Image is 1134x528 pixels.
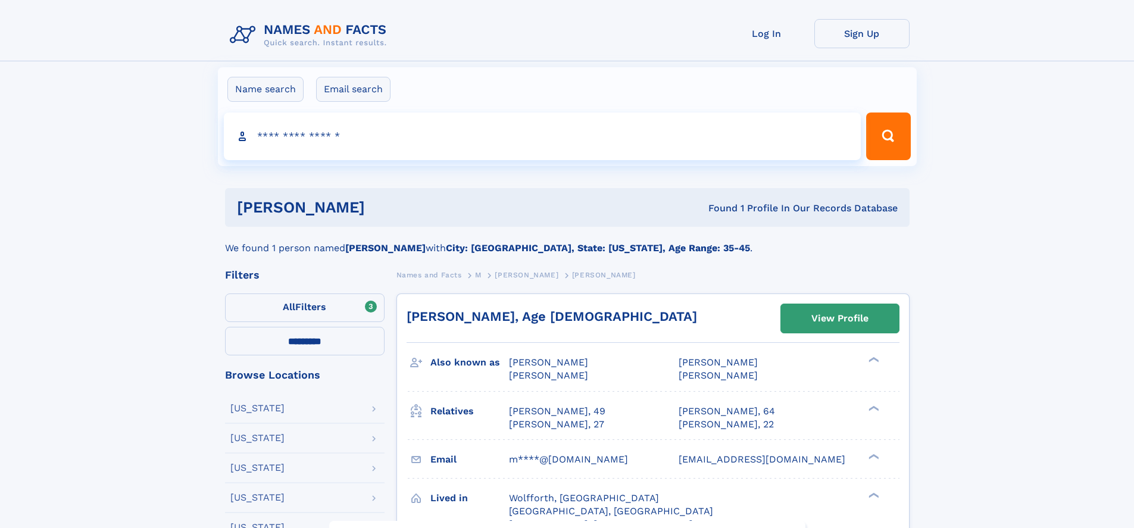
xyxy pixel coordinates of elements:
[316,77,391,102] label: Email search
[509,492,659,504] span: Wolfforth, [GEOGRAPHIC_DATA]
[230,493,285,502] div: [US_STATE]
[679,418,774,431] a: [PERSON_NAME], 22
[495,267,558,282] a: [PERSON_NAME]
[679,370,758,381] span: [PERSON_NAME]
[407,309,697,324] a: [PERSON_NAME], Age [DEMOGRAPHIC_DATA]
[536,202,898,215] div: Found 1 Profile In Our Records Database
[866,491,880,499] div: ❯
[495,271,558,279] span: [PERSON_NAME]
[811,305,869,332] div: View Profile
[719,19,814,48] a: Log In
[679,357,758,368] span: [PERSON_NAME]
[509,505,713,517] span: [GEOGRAPHIC_DATA], [GEOGRAPHIC_DATA]
[430,401,509,421] h3: Relatives
[781,304,899,333] a: View Profile
[475,267,482,282] a: M
[225,370,385,380] div: Browse Locations
[430,352,509,373] h3: Also known as
[509,357,588,368] span: [PERSON_NAME]
[679,454,845,465] span: [EMAIL_ADDRESS][DOMAIN_NAME]
[572,271,636,279] span: [PERSON_NAME]
[866,113,910,160] button: Search Button
[446,242,750,254] b: City: [GEOGRAPHIC_DATA], State: [US_STATE], Age Range: 35-45
[396,267,462,282] a: Names and Facts
[866,404,880,412] div: ❯
[866,452,880,460] div: ❯
[509,370,588,381] span: [PERSON_NAME]
[224,113,861,160] input: search input
[225,293,385,322] label: Filters
[237,200,537,215] h1: [PERSON_NAME]
[225,270,385,280] div: Filters
[230,463,285,473] div: [US_STATE]
[345,242,426,254] b: [PERSON_NAME]
[866,356,880,364] div: ❯
[814,19,910,48] a: Sign Up
[679,405,775,418] a: [PERSON_NAME], 64
[509,418,604,431] a: [PERSON_NAME], 27
[230,404,285,413] div: [US_STATE]
[475,271,482,279] span: M
[283,301,295,313] span: All
[225,227,910,255] div: We found 1 person named with .
[430,449,509,470] h3: Email
[225,19,396,51] img: Logo Names and Facts
[230,433,285,443] div: [US_STATE]
[227,77,304,102] label: Name search
[430,488,509,508] h3: Lived in
[509,405,605,418] a: [PERSON_NAME], 49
